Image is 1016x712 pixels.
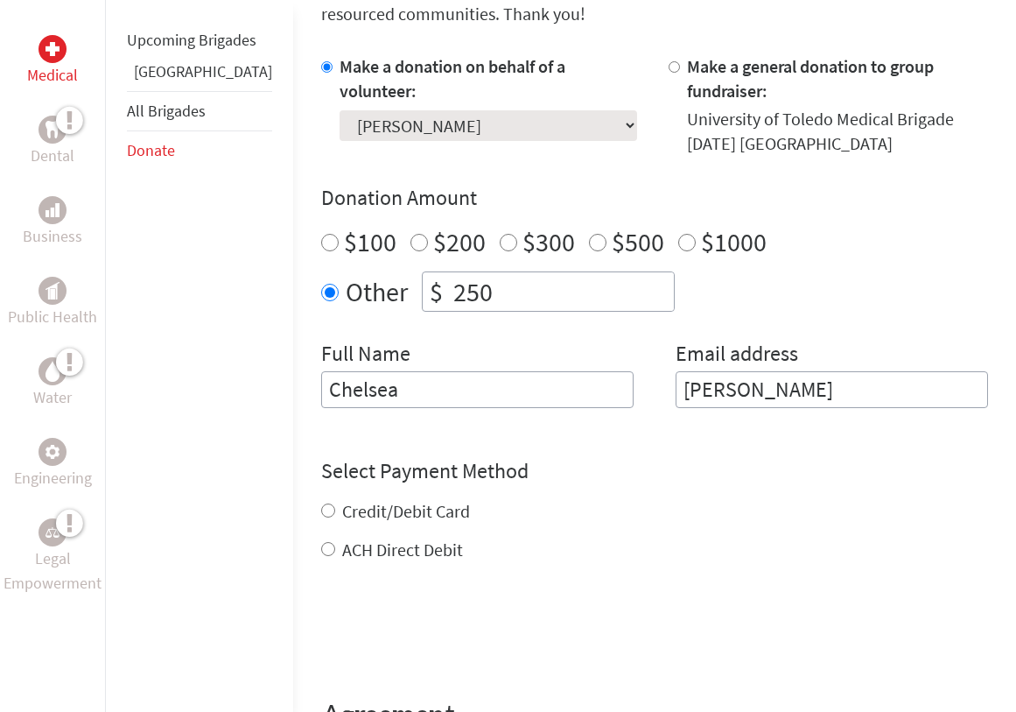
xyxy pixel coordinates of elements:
div: Public Health [39,277,67,305]
input: Enter Amount [450,272,674,311]
div: Business [39,196,67,224]
label: $100 [344,225,396,258]
label: Full Name [321,340,410,371]
a: Public HealthPublic Health [8,277,97,329]
div: $ [423,272,450,311]
a: WaterWater [33,357,72,410]
label: Email address [676,340,798,371]
div: Legal Empowerment [39,518,67,546]
a: Upcoming Brigades [127,30,256,50]
a: DentalDental [31,116,74,168]
iframe: reCAPTCHA [321,597,587,666]
li: Donate [127,131,272,170]
label: ACH Direct Debit [342,539,463,560]
label: $300 [522,225,575,258]
h4: Select Payment Method [321,457,988,485]
label: $500 [612,225,664,258]
p: Engineering [14,466,92,490]
li: Guatemala [127,60,272,91]
a: BusinessBusiness [23,196,82,249]
img: Legal Empowerment [46,527,60,538]
label: Make a donation on behalf of a volunteer: [340,55,565,102]
input: Your Email [676,371,988,408]
a: [GEOGRAPHIC_DATA] [134,61,272,81]
img: Water [46,361,60,381]
a: Donate [127,140,175,160]
li: Upcoming Brigades [127,21,272,60]
label: $200 [433,225,486,258]
input: Enter Full Name [321,371,634,408]
img: Medical [46,42,60,56]
p: Business [23,224,82,249]
div: Water [39,357,67,385]
p: Water [33,385,72,410]
img: Business [46,203,60,217]
img: Dental [46,121,60,137]
a: Legal EmpowermentLegal Empowerment [4,518,102,596]
a: All Brigades [127,101,206,121]
label: Other [346,271,408,312]
p: Public Health [8,305,97,329]
img: Engineering [46,445,60,459]
h4: Donation Amount [321,184,988,212]
label: $1000 [701,225,767,258]
div: Dental [39,116,67,144]
label: Make a general donation to group fundraiser: [687,55,934,102]
p: Dental [31,144,74,168]
li: All Brigades [127,91,272,131]
p: Medical [27,63,78,88]
label: Credit/Debit Card [342,500,470,522]
div: Engineering [39,438,67,466]
p: Legal Empowerment [4,546,102,596]
a: MedicalMedical [27,35,78,88]
img: Public Health [46,282,60,300]
div: University of Toledo Medical Brigade [DATE] [GEOGRAPHIC_DATA] [687,107,988,156]
a: EngineeringEngineering [14,438,92,490]
div: Medical [39,35,67,63]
